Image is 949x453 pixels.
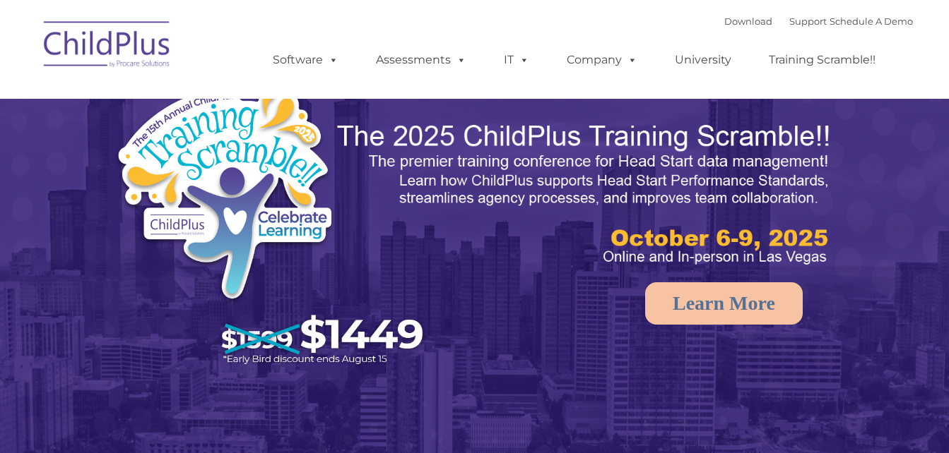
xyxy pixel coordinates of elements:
[259,46,353,74] a: Software
[789,16,827,27] a: Support
[724,16,772,27] a: Download
[553,46,652,74] a: Company
[490,46,543,74] a: IT
[755,46,890,74] a: Training Scramble!!
[362,46,481,74] a: Assessments
[661,46,745,74] a: University
[830,16,913,27] a: Schedule A Demo
[37,11,178,82] img: ChildPlus by Procare Solutions
[645,282,803,325] a: Learn More
[724,16,913,27] font: |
